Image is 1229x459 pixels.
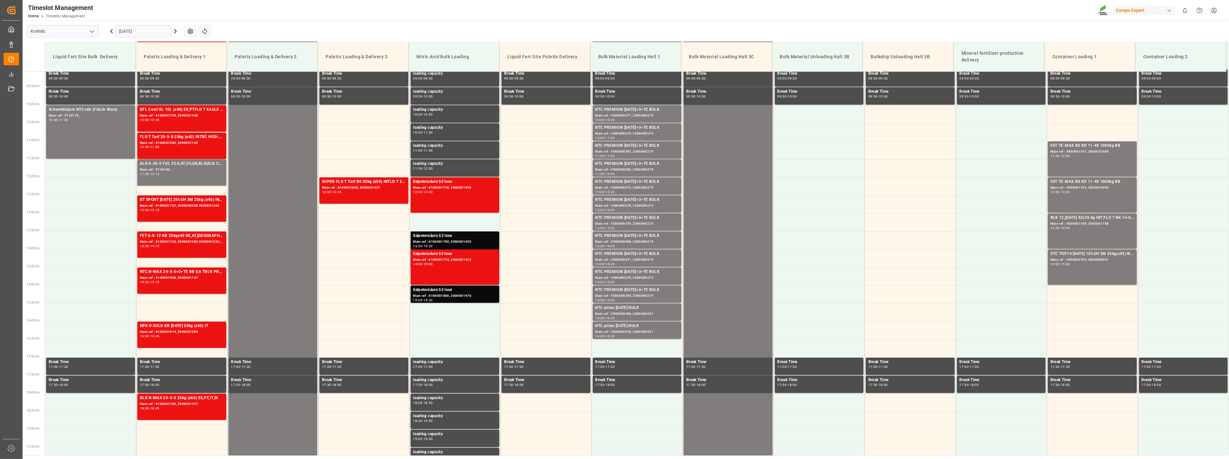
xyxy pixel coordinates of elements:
div: - [1151,95,1152,98]
div: Break Time [231,70,315,77]
div: 10:00 [606,95,615,98]
div: 14:00 [595,263,605,266]
div: - [58,95,59,98]
div: SUPER FLO T Turf BS 20kg (x50) INTLD T 20 BS [DATE] 25KG (x40) FR [322,179,406,185]
div: 10:45 [150,118,160,121]
div: - [422,191,423,193]
div: Break Time [322,70,406,77]
div: - [1060,263,1061,266]
div: Main ref : 4500000379, 2000000279 [595,131,679,136]
div: 10:00 [595,118,605,121]
div: Break Time [49,89,132,95]
div: Main ref : 4500001101, 2000001085 [1050,149,1134,155]
div: Main ref : 6100001382, 2000001183 [140,140,224,146]
div: Main ref : 4500000370, 2000000279 [595,275,679,281]
div: BT SPORT [DATE] 25%UH 3M 25kg (x40) INTNTC CLASSIC [DATE]+3+TE 600kg BBNTC SUPREM [DATE] 25kg (x4... [140,197,224,203]
div: - [604,281,605,284]
div: 13:00 [1061,191,1070,193]
div: Break Time [595,89,679,95]
div: Break Time [960,70,1043,77]
div: - [604,173,605,175]
div: NTC PREMIUM [DATE]+3+TE BULK [595,269,679,275]
div: Break Time [231,89,315,95]
div: NTC PREMIUM [DATE]+3+TE BULK [595,215,679,221]
span: 14:00 Hr [26,247,40,250]
span: 10:30 Hr [26,120,40,124]
button: Compo Expert [1113,4,1178,16]
div: 14:00 [1050,263,1060,266]
div: 09:00 [231,77,240,80]
div: - [149,118,150,121]
div: 14:30 [140,281,149,284]
div: Main ref : 4500001102, 2000001085 [1050,185,1134,191]
div: 10:00 [514,95,524,98]
div: - [149,145,150,148]
div: Nitric Acid Bulk Loading [414,51,494,63]
span: 13:30 Hr [26,229,40,232]
span: 15:30 Hr [26,301,40,304]
div: Liquid Fert Site Paletts Delivery [505,51,585,63]
div: Main ref : 6100001614, 2000001384 [140,329,224,335]
div: 14:15 [150,245,160,248]
div: 15:00 [424,263,433,266]
div: 11:30 [606,155,615,157]
div: 12:15 [150,173,160,175]
div: 10:00 [879,95,888,98]
div: Break Time [868,89,952,95]
div: Main ref : 6100001737, 2000000208 2000001263 [140,203,224,209]
div: Timeslot Management [28,3,93,13]
div: - [422,77,423,80]
div: FLO T Turf 20-5-8 25kg (x42) INTBC HIGH K [DATE] 9M 25kg (x42) INTFTL SP 18-5-8 25kg (x40) INTFLO... [140,134,224,140]
div: 10:00 [1152,95,1161,98]
div: - [604,191,605,193]
div: NTC N-MAX 24-5-5+2+TE BB 0,6 TBLK PREMIUM [DATE]+3+TE 600kg BBBLK CLASSIC [DATE] 50kg(x21)D,EN,PL... [140,269,224,275]
div: Salpetersäure 53 lose [413,179,497,185]
div: 09:30 [332,77,342,80]
div: Main ref : 6100001596, 2000001167 [140,275,224,281]
div: Main ref : 4500000378, 2000000279 [595,203,679,209]
div: 15:30 [595,317,605,320]
div: Main ref : 6100001725, 2000001408 [140,113,224,118]
div: NPK O GOLD KR [DATE] 25kg (x60) IT [140,323,224,329]
div: 10:00 [150,95,160,98]
div: Main ref : 4500000381, 2000000279 [595,149,679,155]
div: 10:00 [424,95,433,98]
div: 10:00 [788,95,797,98]
div: 10:00 [1061,95,1070,98]
div: 15:00 [1061,263,1070,266]
div: 13:00 [606,209,615,211]
div: 12:00 [322,191,331,193]
div: 12:45 [332,191,342,193]
span: 16:00 Hr [26,319,40,322]
span: 11:00 Hr [26,138,40,142]
div: - [331,191,332,193]
div: 09:00 [595,77,605,80]
div: - [1151,77,1152,80]
div: Break Time [1050,70,1134,77]
button: Help Center [1192,3,1207,18]
div: NTC PREMIUM [DATE]+3+TE BULK [595,197,679,203]
div: 11:30 [140,173,149,175]
div: Bulk Material Loading Hall 3C [687,51,767,63]
button: open menu [87,26,96,36]
div: 09:00 [777,77,787,80]
div: Main ref : 5743762, [140,167,224,173]
div: Break Time [595,70,679,77]
div: - [1060,191,1061,193]
div: Bulkship Unloading Hall 3B [868,51,948,63]
div: 14:00 [606,245,615,248]
div: Break Time [49,70,132,77]
div: 09:30 [1050,95,1060,98]
div: Break Time [504,89,588,95]
div: Break Time [686,70,770,77]
div: Compo Expert [1113,6,1175,15]
div: - [240,77,241,80]
div: 09:30 [879,77,888,80]
span: 12:00 Hr [26,174,40,178]
span: 11:30 Hr [26,156,40,160]
div: 10:00 [49,118,58,121]
div: Break Time [960,89,1043,95]
div: 10:00 [413,113,423,116]
div: 14:30 [424,245,433,248]
div: NTC PREMIUM [DATE]+3+TE BULK [595,143,679,149]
